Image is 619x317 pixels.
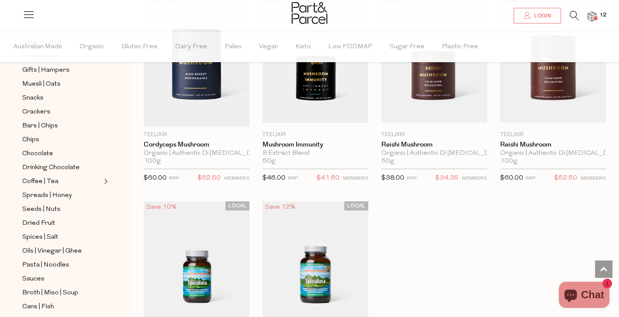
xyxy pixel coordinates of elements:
a: Seeds | Nuts [22,204,101,215]
a: Snacks [22,93,101,103]
a: Broth | Miso | Soup [22,287,101,298]
a: Coffee | Tea [22,176,101,187]
span: $60.00 [500,175,523,181]
span: Muesli | Oats [22,79,61,90]
a: Gifts | Hampers [22,65,101,76]
span: Spices | Salt [22,232,58,243]
small: MEMBERS [224,176,249,181]
span: Pasta | Noodles [22,260,69,270]
inbox-online-store-chat: Shopify online store chat [556,282,612,310]
a: Reishi Mushroom [381,141,487,149]
span: Spreads | Honey [22,190,72,201]
a: Bars | Chips [22,120,101,131]
span: Dried Fruit [22,218,55,229]
span: 100g [500,157,518,165]
p: Teelixir [500,131,606,139]
span: $46.00 [262,175,286,181]
span: $41.60 [316,173,340,184]
span: Dairy Free [175,32,207,62]
span: Bars | Chips [22,121,58,131]
div: Organic | Authentic Di [MEDICAL_DATA] Source [500,150,606,157]
span: Plastic Free [442,32,478,62]
div: Organic | Authentic Di [MEDICAL_DATA] Source [381,150,487,157]
span: Login [532,12,551,20]
span: Sugar Free [390,32,424,62]
a: Oils | Vinegar | Ghee [22,246,101,257]
span: Oils | Vinegar | Ghee [22,246,82,257]
small: MEMBERS [462,176,487,181]
span: $34.35 [435,173,458,184]
a: Chocolate [22,148,101,159]
a: Reishi Mushroom [500,141,606,149]
div: Save 10% [144,201,179,213]
a: Cordyceps Mushroom [144,141,249,149]
span: Coffee | Tea [22,177,58,187]
span: Chocolate [22,149,53,159]
a: Crackers [22,107,101,117]
a: Chips [22,134,101,145]
span: Crackers [22,107,50,117]
span: Chips [22,135,39,145]
span: Snacks [22,93,44,103]
span: Gluten Free [121,32,158,62]
span: LOCAL [225,201,249,210]
div: Save 12% [262,201,298,213]
button: Expand/Collapse Coffee | Tea [102,176,108,187]
small: RRP [525,176,535,181]
a: Mushroom Immunity [262,141,368,149]
a: 12 [588,12,596,21]
div: 8 Extract Blend [262,150,368,157]
span: Broth | Miso | Soup [22,288,78,298]
span: Drinking Chocolate [22,163,80,173]
span: Cans | Fish [22,302,54,312]
p: Teelixir [381,131,487,139]
span: $52.50 [554,173,577,184]
span: Keto [296,32,311,62]
small: RRP [169,176,179,181]
span: Sauces [22,274,44,284]
span: 12 [597,11,609,19]
div: Organic | Authentic Di [MEDICAL_DATA] Source [144,150,249,157]
a: Cans | Fish [22,301,101,312]
a: Pasta | Noodles [22,260,101,270]
a: Sauces [22,274,101,284]
span: $60.00 [144,175,167,181]
span: $52.50 [198,173,221,184]
span: Paleo [225,32,242,62]
span: 100g [144,157,161,165]
span: Gifts | Hampers [22,65,70,76]
span: Seeds | Nuts [22,204,61,215]
span: Organic [80,32,104,62]
a: Muesli | Oats [22,79,101,90]
a: Login [514,8,561,23]
span: 50g [381,157,394,165]
span: $38.00 [381,175,404,181]
small: RRP [407,176,417,181]
p: Teelixir [262,131,368,139]
span: Low FODMAP [328,32,372,62]
img: Part&Parcel [292,2,327,24]
small: MEMBERS [343,176,368,181]
small: MEMBERS [581,176,606,181]
span: Vegan [259,32,278,62]
a: Spices | Salt [22,232,101,243]
span: LOCAL [344,201,368,210]
a: Spreads | Honey [22,190,101,201]
span: 50g [262,157,276,165]
a: Dried Fruit [22,218,101,229]
span: Australian Made [13,32,62,62]
small: RRP [288,176,298,181]
p: Teelixir [144,131,249,139]
a: Drinking Chocolate [22,162,101,173]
